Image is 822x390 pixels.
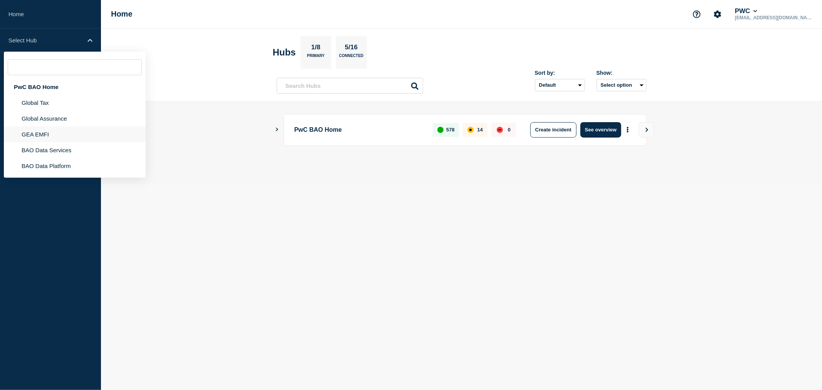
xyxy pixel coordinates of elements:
[597,79,647,91] button: Select option
[639,122,654,138] button: View
[497,127,503,133] div: down
[508,127,511,133] p: 0
[477,127,482,133] p: 14
[437,127,444,133] div: up
[277,78,423,94] input: Search Hubs
[4,111,146,126] li: Global Assurance
[339,54,363,62] p: Connected
[535,79,585,91] select: Sort by
[709,6,726,22] button: Account settings
[467,127,474,133] div: affected
[597,70,647,76] div: Show:
[294,122,424,138] p: PwC BAO Home
[4,95,146,111] li: Global Tax
[4,142,146,158] li: BAO Data Services
[689,6,705,22] button: Support
[273,47,296,58] h2: Hubs
[446,127,455,133] p: 578
[623,123,633,137] button: More actions
[530,122,577,138] button: Create incident
[580,122,621,138] button: See overview
[8,37,82,44] p: Select Hub
[342,44,360,54] p: 5/16
[535,70,585,76] div: Sort by:
[308,44,323,54] p: 1/8
[307,54,325,62] p: Primary
[275,127,279,133] button: Show Connected Hubs
[4,79,146,95] div: PwC BAO Home
[111,10,133,18] h1: Home
[733,7,759,15] button: PWC
[733,15,814,20] p: [EMAIL_ADDRESS][DOMAIN_NAME]
[4,126,146,142] li: GEA EMFI
[4,158,146,174] li: BAO Data Platform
